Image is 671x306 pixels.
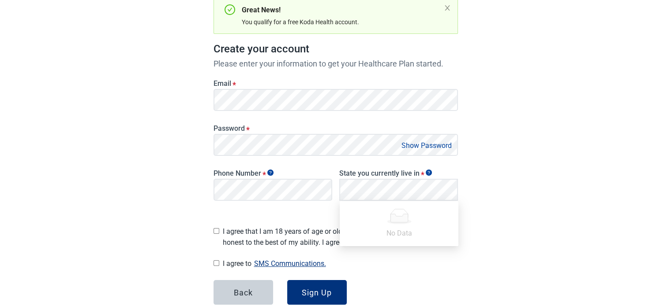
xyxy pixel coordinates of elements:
[225,4,235,15] span: check-circle
[444,4,451,11] button: close
[214,79,458,88] label: Email
[242,6,281,14] strong: Great News!
[214,280,273,305] button: Back
[399,140,454,151] button: Show Password
[214,58,458,70] p: Please enter your information to get your Healthcare Plan started.
[214,169,332,177] label: Phone Number
[223,258,458,269] span: I agree to
[214,124,458,133] label: Password
[345,228,453,239] div: No Data
[267,170,274,176] span: Show tooltip
[242,17,440,27] div: You qualify for a free Koda Health account.
[339,169,458,177] label: State you currently live in
[234,288,253,297] div: Back
[214,41,458,58] h1: Create your account
[426,170,432,176] span: Show tooltip
[223,226,458,248] span: I agree that I am 18 years of age or older and all of my responses are honest to the best of my a...
[251,258,329,269] button: Show SMS communications details
[302,288,332,297] div: Sign Up
[287,280,347,305] button: Sign Up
